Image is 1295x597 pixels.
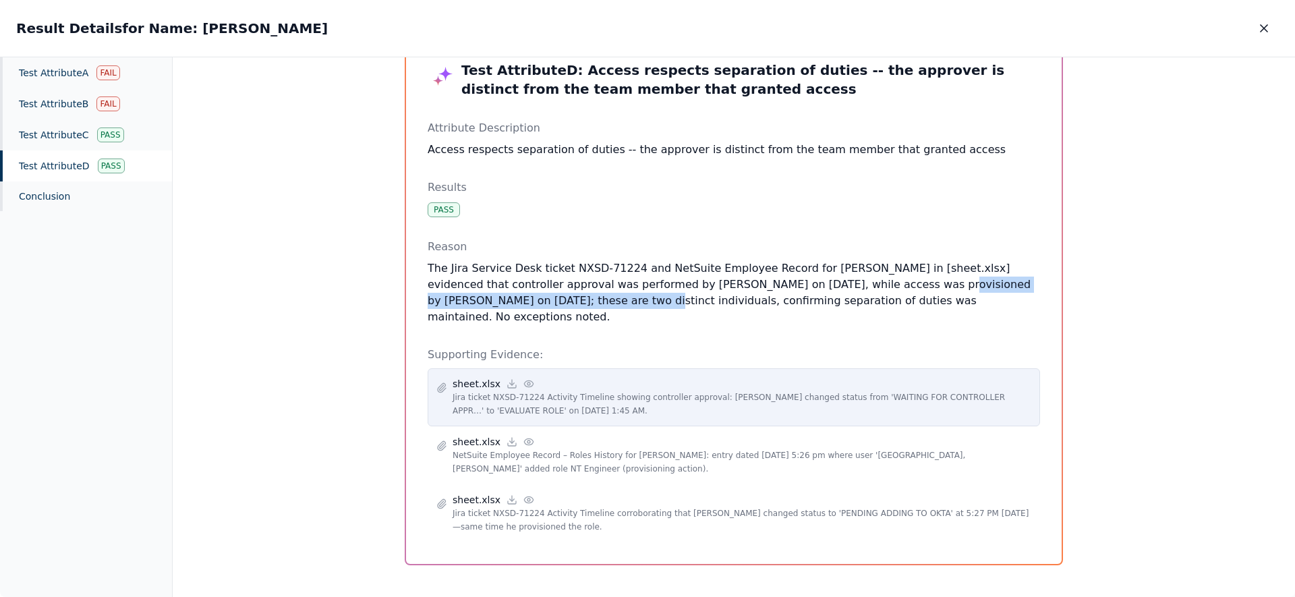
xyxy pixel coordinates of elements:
[96,96,119,111] div: Fail
[428,239,1040,255] p: Reason
[453,449,1031,476] p: NetSuite Employee Record – Roles History for [PERSON_NAME]: entry dated [DATE] 5:26 pm where user...
[428,202,460,217] div: Pass
[428,179,1040,196] p: Results
[506,494,518,506] a: Download file
[453,507,1031,534] p: Jira ticket NXSD-71224 Activity Timeline corroborating that [PERSON_NAME] changed status to 'PEND...
[428,347,1040,363] p: Supporting Evidence:
[428,61,1040,98] h3: Test Attribute D : Access respects separation of duties -- the approver is distinct from the team...
[506,378,518,390] a: Download file
[428,120,1040,136] p: Attribute Description
[428,142,1040,158] p: Access respects separation of duties -- the approver is distinct from the team member that grante...
[453,435,500,449] p: sheet.xlsx
[428,260,1040,325] p: The Jira Service Desk ticket NXSD-71224 and NetSuite Employee Record for [PERSON_NAME] in [sheet....
[453,377,500,391] p: sheet.xlsx
[96,65,119,80] div: Fail
[97,127,124,142] div: Pass
[506,436,518,448] a: Download file
[16,19,328,38] h2: Result Details for Name: [PERSON_NAME]
[98,159,125,173] div: Pass
[453,391,1031,418] p: Jira ticket NXSD-71224 Activity Timeline showing controller approval: [PERSON_NAME] changed statu...
[453,493,500,507] p: sheet.xlsx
